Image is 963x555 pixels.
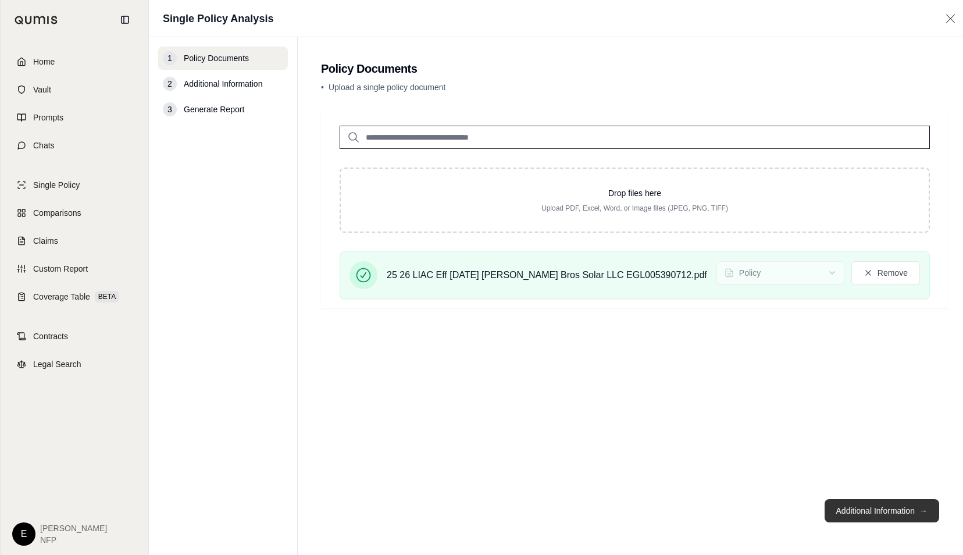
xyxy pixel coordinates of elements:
[95,291,119,303] span: BETA
[8,228,141,254] a: Claims
[33,140,55,151] span: Chats
[33,179,80,191] span: Single Policy
[329,83,446,92] span: Upload a single policy document
[8,172,141,198] a: Single Policy
[387,268,707,282] span: 25 26 LIAC Eff [DATE] [PERSON_NAME] Bros Solar LLC EGL005390712.pdf
[33,112,63,123] span: Prompts
[163,10,273,27] h1: Single Policy Analysis
[825,499,939,522] button: Additional Information→
[919,505,928,517] span: →
[8,351,141,377] a: Legal Search
[33,291,90,303] span: Coverage Table
[33,56,55,67] span: Home
[40,534,107,546] span: NFP
[184,104,244,115] span: Generate Report
[8,200,141,226] a: Comparisons
[8,256,141,282] a: Custom Report
[359,187,910,199] p: Drop files here
[163,51,177,65] div: 1
[33,358,81,370] span: Legal Search
[12,522,35,546] div: E
[321,61,948,77] h2: Policy Documents
[33,263,88,275] span: Custom Report
[33,330,68,342] span: Contracts
[33,84,51,95] span: Vault
[359,204,910,213] p: Upload PDF, Excel, Word, or Image files (JPEG, PNG, TIFF)
[8,133,141,158] a: Chats
[163,102,177,116] div: 3
[184,52,249,64] span: Policy Documents
[851,261,920,284] button: Remove
[8,284,141,309] a: Coverage TableBETA
[8,49,141,74] a: Home
[8,77,141,102] a: Vault
[116,10,134,29] button: Collapse sidebar
[8,105,141,130] a: Prompts
[33,207,81,219] span: Comparisons
[321,83,324,92] span: •
[163,77,177,91] div: 2
[40,522,107,534] span: [PERSON_NAME]
[184,78,262,90] span: Additional Information
[15,16,58,24] img: Qumis Logo
[8,323,141,349] a: Contracts
[33,235,58,247] span: Claims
